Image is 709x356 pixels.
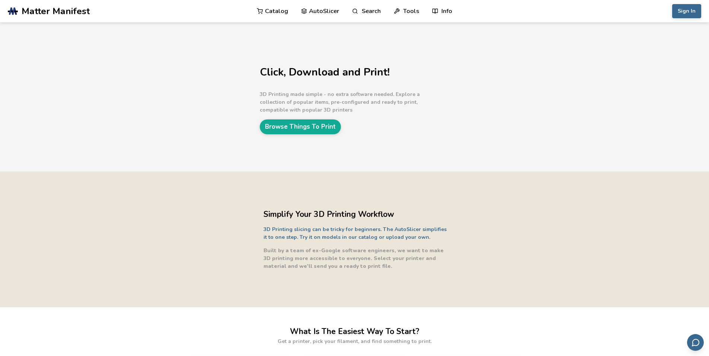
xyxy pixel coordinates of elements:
[672,4,701,18] button: Sign In
[260,67,446,78] h1: Click, Download and Print!
[687,334,704,351] button: Send feedback via email
[264,209,450,220] h2: Simplify Your 3D Printing Workflow
[264,225,450,241] p: 3D Printing slicing can be tricky for beginners. The AutoSlicer simplifies it to one step. Try it...
[290,326,419,337] h2: What Is The Easiest Way To Start?
[260,119,341,134] a: Browse Things To Print
[22,6,90,16] span: Matter Manifest
[264,247,450,270] p: Built by a team of ex-Google software engineers, we want to make 3D printing more accessible to e...
[278,337,432,345] p: Get a printer, pick your filament, and find something to print.
[260,90,446,114] p: 3D Printing made simple - no extra software needed. Explore a collection of popular items, pre-co...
